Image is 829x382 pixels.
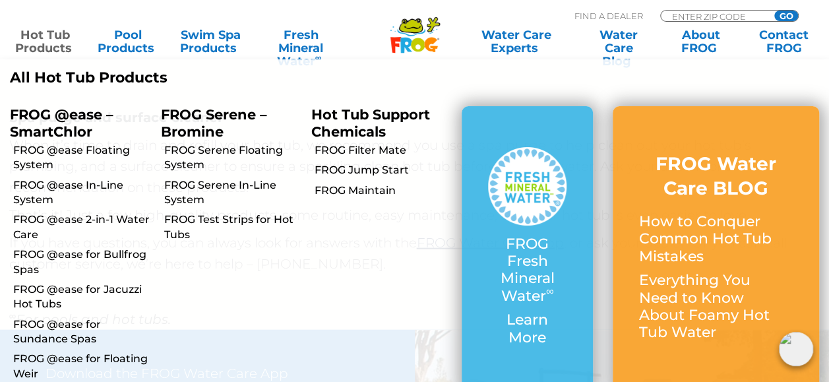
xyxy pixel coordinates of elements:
[774,11,798,21] input: GO
[96,28,160,55] a: PoolProducts
[10,106,140,139] p: FROG @ease – SmartChlor
[10,69,404,86] a: All Hot Tub Products
[752,28,816,55] a: ContactFROG
[178,28,242,55] a: Swim SpaProducts
[574,10,643,22] p: Find A Dealer
[315,183,452,198] a: FROG Maintain
[164,212,301,242] a: FROG Test Strips for Hot Tubs
[639,213,793,265] p: How to Conquer Common Hot Tub Mistakes
[639,272,793,342] p: Everything You Need to Know About Foamy Hot Tub Water
[13,282,150,312] a: FROG @ease for Jacuzzi Hot Tubs
[164,178,301,208] a: FROG Serene In-Line System
[13,212,150,242] a: FROG @ease 2-in-1 Water Care
[488,147,566,353] a: FROG Fresh Mineral Water∞ Learn More
[639,152,793,348] a: FROG Water Care BLOG How to Conquer Common Hot Tub Mistakes Everything You Need to Know About Foa...
[13,143,150,173] a: FROG @ease Floating System
[13,247,150,277] a: FROG @ease for Bullfrog Spas
[315,52,322,63] sup: ∞
[546,284,554,298] sup: ∞
[311,106,442,139] p: Hot Tub Support Chemicals
[13,317,150,347] a: FROG @ease for Sundance Spas
[639,152,793,200] h3: FROG Water Care BLOG
[315,143,452,158] a: FROG Filter Mate
[164,143,301,173] a: FROG Serene Floating System
[779,332,813,366] img: openIcon
[464,28,568,55] a: Water CareExperts
[160,106,291,139] p: FROG Serene – Bromine
[586,28,650,55] a: Water CareBlog
[315,163,452,177] a: FROG Jump Start
[488,311,566,346] p: Learn More
[13,178,150,208] a: FROG @ease In-Line System
[13,352,150,381] a: FROG @ease for Floating Weir
[13,28,77,55] a: Hot TubProducts
[671,11,760,22] input: Zip Code Form
[669,28,733,55] a: AboutFROG
[488,236,566,305] p: FROG Fresh Mineral Water
[261,28,342,55] a: Fresh MineralWater∞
